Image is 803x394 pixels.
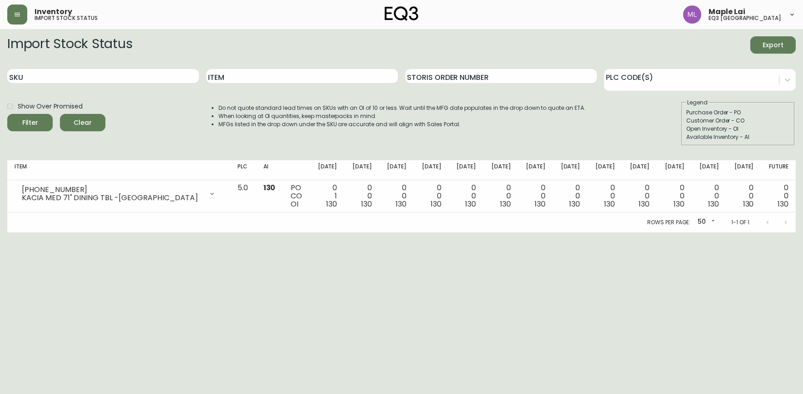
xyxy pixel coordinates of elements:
span: 130 [396,199,406,209]
span: 130 [535,199,545,209]
span: 130 [743,199,754,209]
div: PO CO [291,184,302,208]
span: 130 [326,199,337,209]
li: When looking at OI quantities, keep masterpacks in mind. [218,112,585,120]
p: 1-1 of 1 [731,218,749,227]
span: 130 [674,199,684,209]
th: Future [761,160,796,180]
div: 0 0 [456,184,476,208]
div: Purchase Order - PO [686,108,790,117]
div: Filter [22,117,38,128]
div: 0 0 [734,184,753,208]
p: Rows per page: [647,218,690,227]
legend: Legend [686,98,709,107]
span: Clear [67,117,98,128]
th: [DATE] [310,160,344,180]
th: [DATE] [692,160,726,180]
th: [DATE] [344,160,379,180]
span: 130 [639,199,649,209]
span: 130 [778,199,788,209]
th: [DATE] [622,160,657,180]
h5: eq3 [GEOGRAPHIC_DATA] [709,15,781,21]
span: 130 [708,199,719,209]
th: [DATE] [518,160,552,180]
span: 130 [465,199,476,209]
th: AI [256,160,283,180]
span: OI [291,199,298,209]
div: 0 0 [387,184,406,208]
span: Export [758,39,788,51]
img: 61e28cffcf8cc9f4e300d877dd684943 [683,5,701,24]
div: 0 0 [491,184,511,208]
th: [DATE] [483,160,518,180]
div: [PHONE_NUMBER]KACIA MED 71" DINING TBL -[GEOGRAPHIC_DATA] [15,184,223,204]
div: 0 0 [595,184,615,208]
div: 0 0 [630,184,649,208]
div: 0 0 [352,184,372,208]
button: Export [750,36,796,54]
th: [DATE] [414,160,448,180]
th: [DATE] [553,160,587,180]
button: Filter [7,114,53,131]
th: [DATE] [657,160,691,180]
th: [DATE] [449,160,483,180]
th: Item [7,160,230,180]
span: 130 [569,199,580,209]
li: MFGs listed in the drop down under the SKU are accurate and will align with Sales Portal. [218,120,585,128]
td: 5.0 [230,180,256,212]
div: Open Inventory - OI [686,125,790,133]
div: Customer Order - CO [686,117,790,125]
div: 50 [694,215,717,230]
span: 130 [361,199,372,209]
div: Available Inventory - AI [686,133,790,141]
span: 130 [604,199,615,209]
span: 130 [431,199,441,209]
button: Clear [60,114,105,131]
div: 0 0 [525,184,545,208]
div: 0 0 [560,184,580,208]
div: KACIA MED 71" DINING TBL -[GEOGRAPHIC_DATA] [22,194,203,202]
div: 0 0 [768,184,788,208]
div: 0 0 [699,184,719,208]
h5: import stock status [35,15,98,21]
span: 130 [263,182,276,193]
th: [DATE] [587,160,622,180]
div: 0 0 [664,184,684,208]
img: logo [385,6,418,21]
div: [PHONE_NUMBER] [22,186,203,194]
div: 0 0 [421,184,441,208]
li: Do not quote standard lead times on SKUs with an OI of 10 or less. Wait until the MFG date popula... [218,104,585,112]
span: Inventory [35,8,72,15]
div: 0 1 [317,184,337,208]
th: PLC [230,160,256,180]
span: Maple Lai [709,8,745,15]
h2: Import Stock Status [7,36,132,54]
span: Show Over Promised [18,102,83,111]
th: [DATE] [379,160,414,180]
span: 130 [500,199,511,209]
th: [DATE] [726,160,761,180]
